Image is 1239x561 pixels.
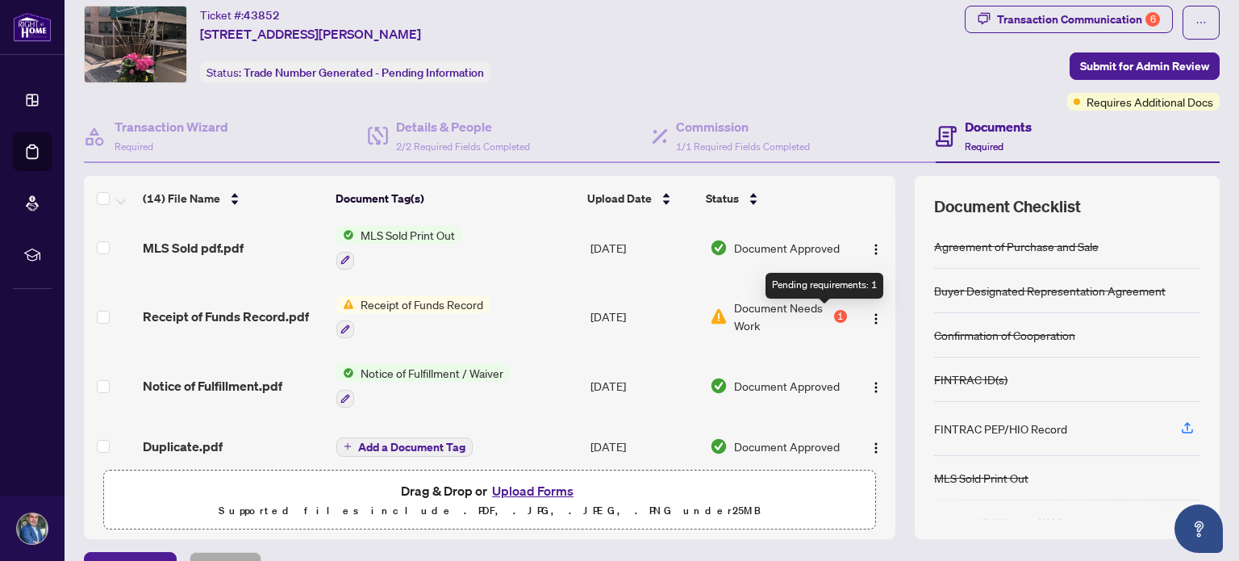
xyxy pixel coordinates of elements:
[870,312,882,325] img: Logo
[17,513,48,544] img: Profile Icon
[710,308,728,325] img: Document Status
[344,442,352,450] span: plus
[706,190,739,207] span: Status
[396,117,530,136] h4: Details & People
[934,469,1028,487] div: MLS Sold Print Out
[734,299,830,334] span: Document Needs Work
[85,6,186,82] img: IMG-C12270281_1.jpg
[834,310,847,323] div: 1
[200,61,490,83] div: Status:
[336,437,473,457] button: Add a Document Tag
[584,213,703,283] td: [DATE]
[336,364,510,408] button: Status IconNotice of Fulfillment / Waiver
[1195,17,1207,28] span: ellipsis
[115,140,153,153] span: Required
[115,117,228,136] h4: Transaction Wizard
[965,117,1032,136] h4: Documents
[104,471,875,530] span: Drag & Drop orUpload FormsSupported files include .PDF, .JPG, .JPEG, .PNG under25MB
[1080,53,1209,79] span: Submit for Admin Review
[244,8,280,23] span: 43852
[1145,12,1160,27] div: 6
[710,377,728,395] img: Document Status
[934,195,1081,218] span: Document Checklist
[244,65,484,80] span: Trade Number Generated - Pending Information
[870,381,882,394] img: Logo
[863,304,889,329] button: Logo
[934,237,1099,255] div: Agreement of Purchase and Sale
[114,501,866,521] p: Supported files include .PDF, .JPG, .JPEG, .PNG under 25 MB
[336,226,354,244] img: Status Icon
[676,117,810,136] h4: Commission
[710,239,728,257] img: Document Status
[934,282,1166,299] div: Buyer Designated Representation Agreement
[734,377,840,395] span: Document Approved
[1070,52,1220,80] button: Submit for Admin Review
[143,437,223,456] span: Duplicate.pdf
[584,351,703,421] td: [DATE]
[965,140,1003,153] span: Required
[870,442,882,454] img: Logo
[354,364,510,382] span: Notice of Fulfillment / Waiver
[581,176,699,221] th: Upload Date
[587,190,652,207] span: Upload Date
[734,437,840,455] span: Document Approved
[863,433,889,459] button: Logo
[329,176,581,221] th: Document Tag(s)
[143,376,282,396] span: Notice of Fulfillment.pdf
[863,235,889,261] button: Logo
[487,480,578,501] button: Upload Forms
[358,442,465,453] span: Add a Document Tag
[336,364,354,382] img: Status Icon
[354,226,461,244] span: MLS Sold Print Out
[13,12,52,42] img: logo
[1174,504,1223,553] button: Open asap
[143,307,309,326] span: Receipt of Funds Record.pdf
[870,243,882,256] img: Logo
[143,190,220,207] span: (14) File Name
[734,239,840,257] span: Document Approved
[584,421,703,472] td: [DATE]
[997,6,1160,32] div: Transaction Communication
[143,238,244,257] span: MLS Sold pdf.pdf
[699,176,848,221] th: Status
[200,24,421,44] span: [STREET_ADDRESS][PERSON_NAME]
[934,420,1067,437] div: FINTRAC PEP/HIO Record
[676,140,810,153] span: 1/1 Required Fields Completed
[336,295,354,313] img: Status Icon
[336,295,490,339] button: Status IconReceipt of Funds Record
[766,273,883,299] div: Pending requirements: 1
[584,283,703,352] td: [DATE]
[934,326,1075,344] div: Confirmation of Cooperation
[396,140,530,153] span: 2/2 Required Fields Completed
[401,480,578,501] span: Drag & Drop or
[336,436,473,457] button: Add a Document Tag
[336,226,461,270] button: Status IconMLS Sold Print Out
[200,6,280,24] div: Ticket #:
[136,176,329,221] th: (14) File Name
[863,373,889,399] button: Logo
[965,6,1173,33] button: Transaction Communication6
[934,371,1007,388] div: FINTRAC ID(s)
[1087,93,1213,111] span: Requires Additional Docs
[710,437,728,455] img: Document Status
[354,295,490,313] span: Receipt of Funds Record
